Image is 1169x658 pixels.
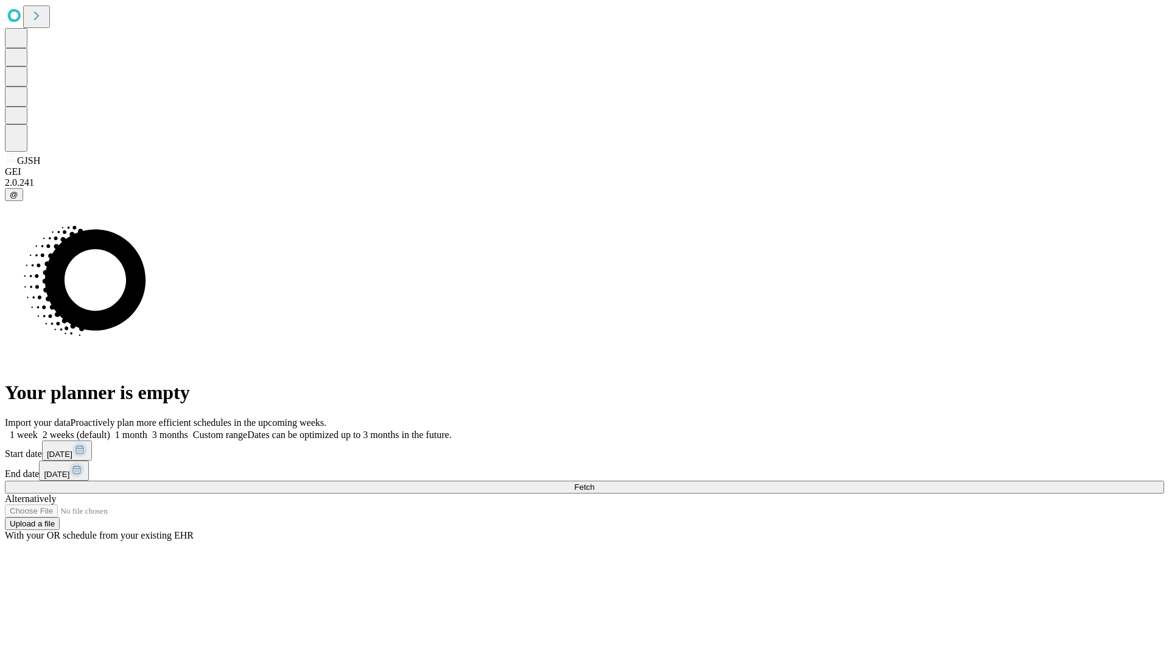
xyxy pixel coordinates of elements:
span: Proactively plan more efficient schedules in the upcoming weeks. [71,417,326,428]
span: Dates can be optimized up to 3 months in the future. [247,430,451,440]
div: GEI [5,166,1164,177]
h1: Your planner is empty [5,381,1164,404]
button: Fetch [5,481,1164,493]
div: End date [5,461,1164,481]
div: Start date [5,440,1164,461]
span: Custom range [193,430,247,440]
span: 2 weeks (default) [43,430,110,440]
span: 3 months [152,430,188,440]
span: With your OR schedule from your existing EHR [5,530,194,540]
span: 1 month [115,430,147,440]
span: Fetch [574,483,594,492]
span: [DATE] [47,450,72,459]
button: @ [5,188,23,201]
div: 2.0.241 [5,177,1164,188]
span: GJSH [17,155,40,166]
button: [DATE] [39,461,89,481]
span: Alternatively [5,493,56,504]
button: Upload a file [5,517,60,530]
span: [DATE] [44,470,69,479]
span: Import your data [5,417,71,428]
span: @ [10,190,18,199]
span: 1 week [10,430,38,440]
button: [DATE] [42,440,92,461]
